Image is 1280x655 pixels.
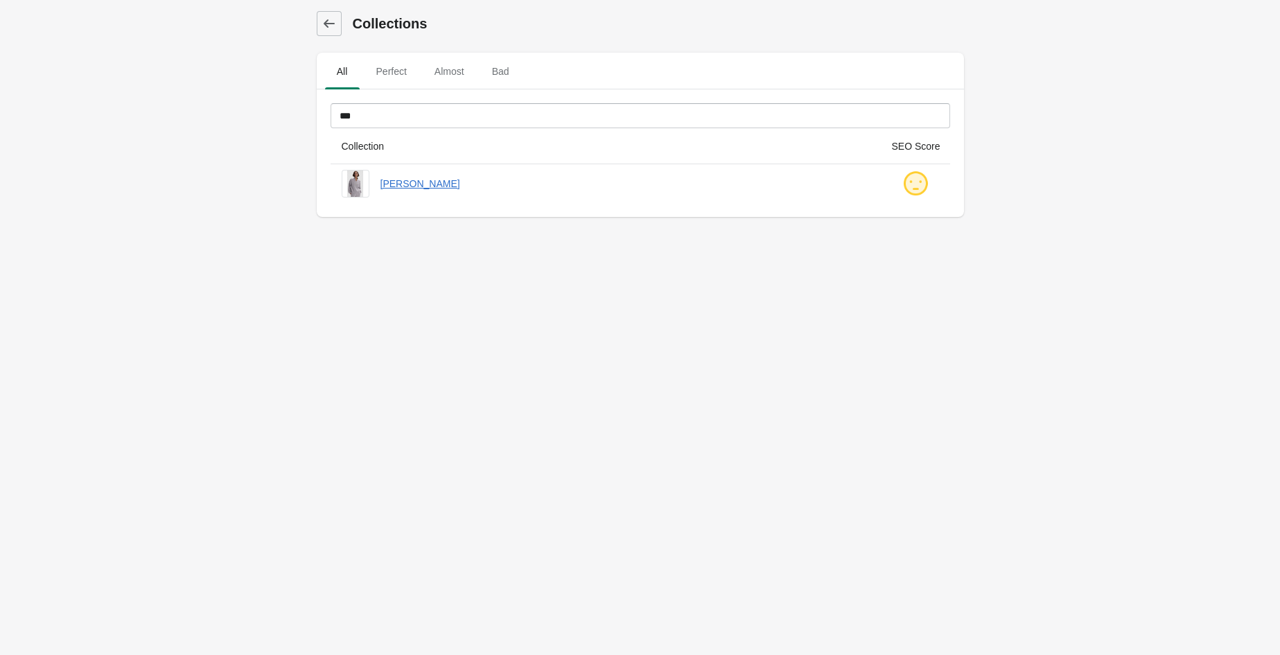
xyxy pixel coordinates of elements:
span: Bad [481,59,520,84]
h1: Collections [353,14,964,33]
button: Bad [478,53,523,89]
th: Collection [331,128,881,164]
button: Perfect [362,53,421,89]
button: Almost [421,53,478,89]
a: [PERSON_NAME] [380,177,870,191]
span: Perfect [365,59,418,84]
img: ok.png [902,170,929,198]
button: All [322,53,362,89]
span: All [325,59,360,84]
th: SEO Score [881,128,950,164]
span: Almost [423,59,475,84]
